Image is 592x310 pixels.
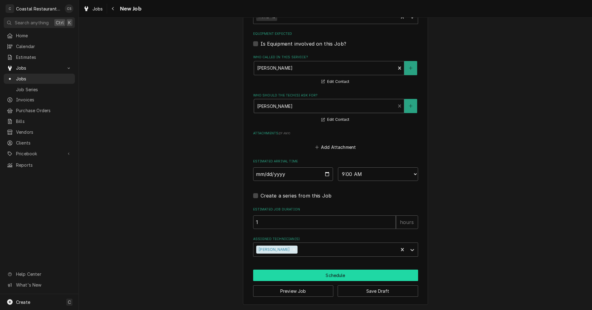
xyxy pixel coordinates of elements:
[4,95,75,105] a: Invoices
[16,86,72,93] span: Job Series
[278,132,290,135] span: ( if any )
[253,55,418,60] label: Who called in this service?
[4,52,75,62] a: Estimates
[4,116,75,126] a: Bills
[253,285,334,297] button: Preview Job
[261,40,346,47] label: Is Equipment involved on this Job?
[16,54,72,60] span: Estimates
[4,74,75,84] a: Jobs
[253,237,418,242] label: Assigned Technician(s)
[16,43,72,50] span: Calendar
[253,159,418,164] label: Estimated Arrival Time
[16,150,63,157] span: Pricebook
[4,138,75,148] a: Clients
[56,19,64,26] span: Ctrl
[68,299,71,305] span: C
[404,61,417,75] button: Create New Contact
[4,269,75,279] a: Go to Help Center
[16,96,72,103] span: Invoices
[16,162,72,168] span: Reports
[108,4,118,14] button: Navigate back
[253,131,418,151] div: Attachments
[4,105,75,116] a: Purchase Orders
[16,6,61,12] div: Coastal Restaurant Repair
[291,246,298,254] div: Remove Phill Blush
[16,140,72,146] span: Clients
[4,41,75,51] a: Calendar
[256,246,291,254] div: [PERSON_NAME]
[253,270,418,297] div: Button Group
[320,78,350,86] button: Edit Contact
[253,207,418,229] div: Estimated Job Duration
[253,270,418,281] div: Button Group Row
[253,281,418,297] div: Button Group Row
[16,75,72,82] span: Jobs
[253,270,418,281] button: Schedule
[65,4,73,13] div: Chris Sockriter's Avatar
[6,4,14,13] div: C
[320,116,350,124] button: Edit Contact
[253,237,418,257] div: Assigned Technician(s)
[4,149,75,159] a: Go to Pricebook
[4,127,75,137] a: Vendors
[261,192,332,199] label: Create a series from this Job
[253,93,418,98] label: Who should the tech(s) ask for?
[338,285,418,297] button: Save Draft
[4,84,75,95] a: Job Series
[16,65,63,71] span: Jobs
[253,167,333,181] input: Date
[396,215,418,229] div: hours
[4,160,75,170] a: Reports
[253,55,418,85] div: Who called in this service?
[65,4,73,13] div: CS
[404,99,417,113] button: Create New Contact
[16,271,71,277] span: Help Center
[338,167,418,181] select: Time Select
[409,104,413,108] svg: Create New Contact
[15,19,49,26] span: Search anything
[314,143,357,151] button: Add Attachment
[92,6,103,12] span: Jobs
[16,129,72,135] span: Vendors
[16,107,72,114] span: Purchase Orders
[253,93,418,124] div: Who should the tech(s) ask for?
[253,159,418,181] div: Estimated Arrival Time
[16,118,72,124] span: Bills
[253,207,418,212] label: Estimated Job Duration
[16,282,71,288] span: What's New
[68,19,71,26] span: K
[16,300,30,305] span: Create
[253,31,418,36] label: Equipment Expected
[81,4,105,14] a: Jobs
[409,66,413,70] svg: Create New Contact
[4,31,75,41] a: Home
[118,5,142,13] span: New Job
[4,63,75,73] a: Go to Jobs
[253,131,418,136] label: Attachments
[4,17,75,28] button: Search anythingCtrlK
[16,32,72,39] span: Home
[253,31,418,47] div: Equipment Expected
[4,280,75,290] a: Go to What's New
